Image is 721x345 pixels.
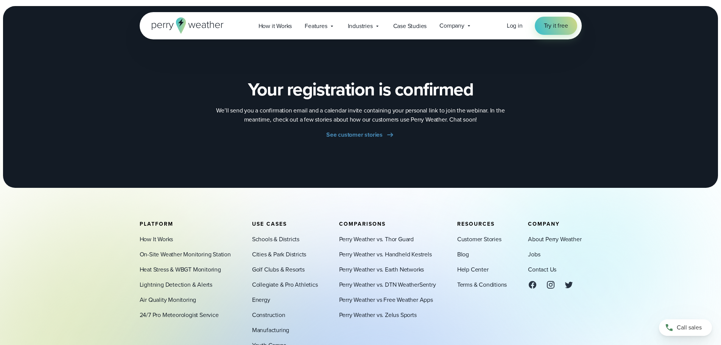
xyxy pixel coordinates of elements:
a: Construction [252,311,285,320]
span: Company [528,220,560,228]
span: See customer stories [326,130,383,139]
a: See customer stories [326,130,395,139]
span: Company [439,21,464,30]
span: Features [305,22,327,31]
a: Perry Weather vs. Handheld Kestrels [339,250,432,259]
a: Terms & Conditions [457,280,507,289]
a: Perry Weather vs. Thor Guard [339,235,414,244]
h2: Your registration is confirmed [248,79,473,100]
span: How it Works [259,22,292,31]
a: How it Works [252,18,299,34]
a: Log in [507,21,523,30]
span: Try it free [544,21,568,30]
span: Call sales [677,323,702,332]
a: Perry Weather vs Free Weather Apps [339,295,433,304]
span: Use Cases [252,220,287,228]
a: Golf Clubs & Resorts [252,265,305,274]
a: Schools & Districts [252,235,299,244]
a: Jobs [528,250,540,259]
a: Try it free [535,17,577,35]
a: Case Studies [387,18,433,34]
a: Blog [457,250,469,259]
span: Platform [140,220,173,228]
span: Comparisons [339,220,386,228]
a: Collegiate & Pro Athletics [252,280,318,289]
a: Manufacturing [252,326,289,335]
a: Cities & Park Districts [252,250,306,259]
a: Help Center [457,265,489,274]
a: Heat Stress & WBGT Monitoring [140,265,221,274]
a: Customer Stories [457,235,501,244]
a: Call sales [659,319,712,336]
a: Perry Weather vs. Zelus Sports [339,311,417,320]
a: On-Site Weather Monitoring Station [140,250,231,259]
p: We’ll send you a confirmation email and a calendar invite containing your personal link to join t... [209,106,512,124]
a: Perry Weather vs. DTN WeatherSentry [339,280,436,289]
a: Lightning Detection & Alerts [140,280,212,289]
a: Perry Weather vs. Earth Networks [339,265,424,274]
span: Industries [348,22,373,31]
a: About Perry Weather [528,235,581,244]
a: 24/7 Pro Meteorologist Service [140,311,219,320]
span: Resources [457,220,495,228]
a: Air Quality Monitoring [140,295,196,304]
a: How It Works [140,235,173,244]
span: Case Studies [393,22,427,31]
a: Energy [252,295,270,304]
a: Contact Us [528,265,556,274]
